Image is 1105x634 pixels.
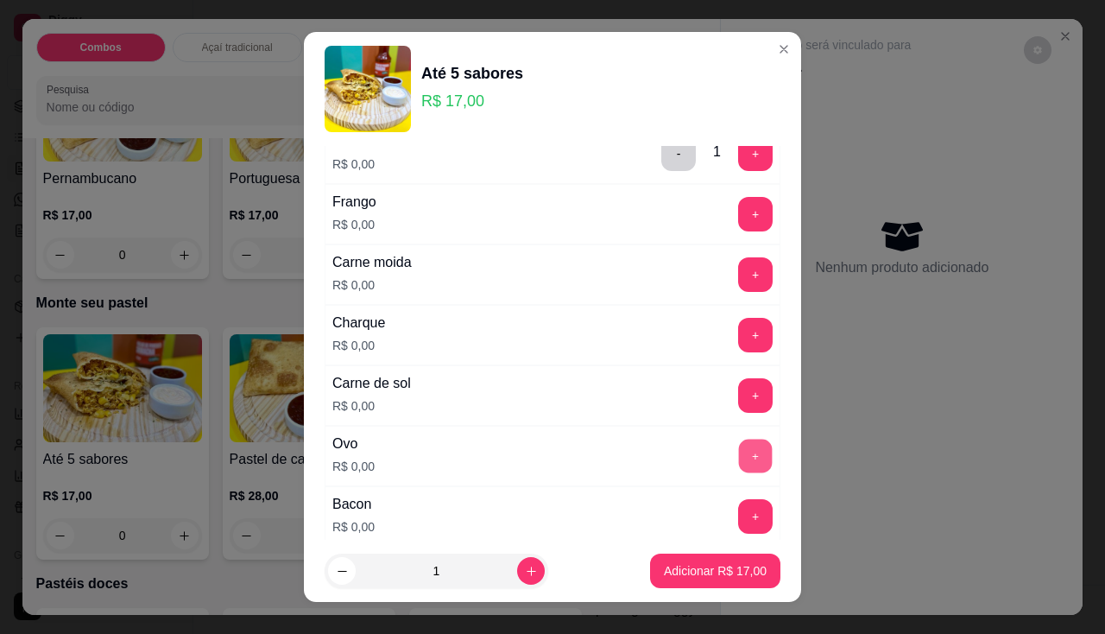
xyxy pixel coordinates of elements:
[421,89,523,113] p: R$ 17,00
[738,136,773,171] button: add
[517,557,545,585] button: increase-product-quantity
[713,142,721,162] div: 1
[332,192,376,212] div: Frango
[738,499,773,534] button: add
[738,318,773,352] button: add
[739,439,773,472] button: add
[332,276,412,294] p: R$ 0,00
[664,562,767,580] p: Adicionar R$ 17,00
[332,252,412,273] div: Carne moida
[332,337,385,354] p: R$ 0,00
[738,257,773,292] button: add
[328,557,356,585] button: decrease-product-quantity
[332,494,375,515] div: Bacon
[332,373,411,394] div: Carne de sol
[332,397,411,415] p: R$ 0,00
[421,61,523,86] div: Até 5 sabores
[332,458,375,475] p: R$ 0,00
[332,216,376,233] p: R$ 0,00
[738,197,773,231] button: add
[332,434,375,454] div: Ovo
[770,35,798,63] button: Close
[661,136,696,171] button: delete
[738,378,773,413] button: add
[650,554,780,588] button: Adicionar R$ 17,00
[332,518,375,536] p: R$ 0,00
[325,46,411,132] img: product-image
[332,313,385,333] div: Charque
[332,155,395,173] p: R$ 0,00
